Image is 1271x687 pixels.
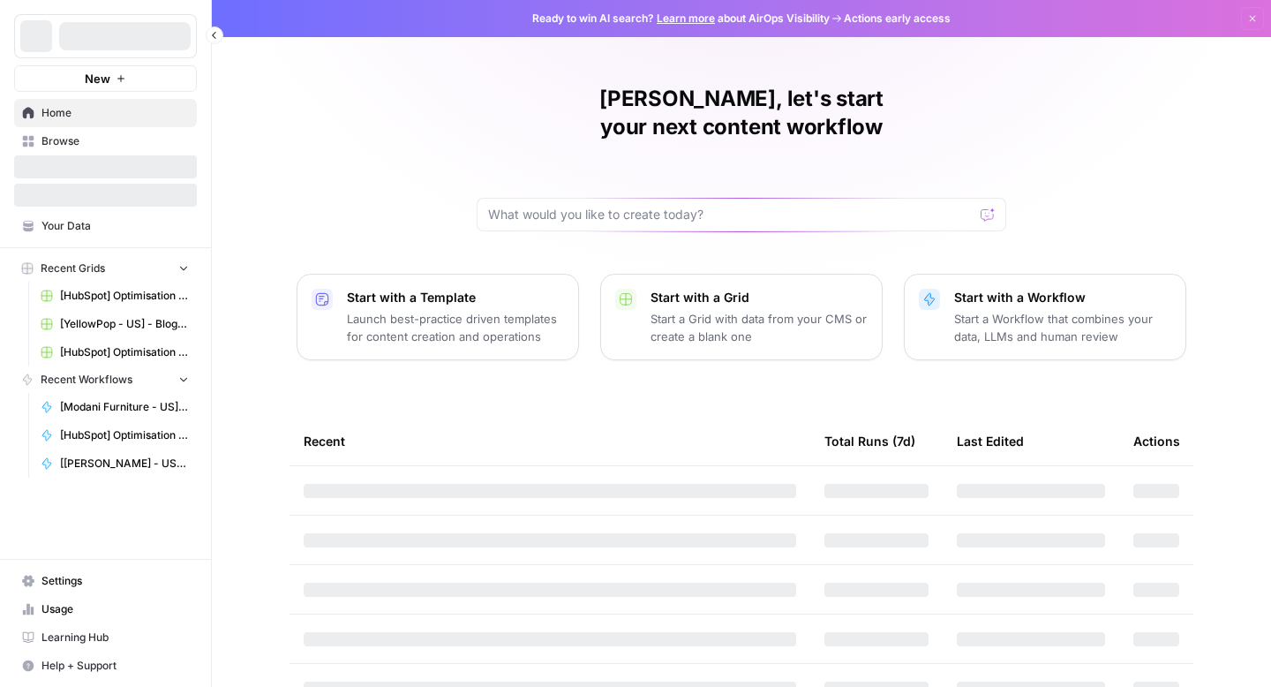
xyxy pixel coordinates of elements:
[41,218,189,234] span: Your Data
[347,289,564,306] p: Start with a Template
[41,573,189,589] span: Settings
[657,11,715,25] a: Learn more
[41,658,189,674] span: Help + Support
[14,595,197,623] a: Usage
[477,85,1006,141] h1: [PERSON_NAME], let's start your next content workflow
[600,274,883,360] button: Start with a GridStart a Grid with data from your CMS or create a blank one
[41,630,189,645] span: Learning Hub
[33,449,197,478] a: [[PERSON_NAME] - US] - Pages catégories - 500 mots
[957,417,1024,465] div: Last Edited
[33,282,197,310] a: [HubSpot] Optimisation - Articles de blog + outils (OBSOLETE)
[33,338,197,366] a: [HubSpot] Optimisation - Articles de blog (V2) Grid
[14,65,197,92] button: New
[488,206,974,223] input: What would you like to create today?
[14,127,197,155] a: Browse
[60,316,189,332] span: [YellowPop - US] - Blog Articles - 1000 words
[651,289,868,306] p: Start with a Grid
[1133,417,1180,465] div: Actions
[41,260,105,276] span: Recent Grids
[41,372,132,388] span: Recent Workflows
[347,310,564,345] p: Launch best-practice driven templates for content creation and operations
[532,11,830,26] span: Ready to win AI search? about AirOps Visibility
[60,456,189,472] span: [[PERSON_NAME] - US] - Pages catégories - 500 mots
[904,274,1186,360] button: Start with a WorkflowStart a Workflow that combines your data, LLMs and human review
[41,133,189,149] span: Browse
[954,310,1171,345] p: Start a Workflow that combines your data, LLMs and human review
[33,310,197,338] a: [YellowPop - US] - Blog Articles - 1000 words
[297,274,579,360] button: Start with a TemplateLaunch best-practice driven templates for content creation and operations
[14,623,197,652] a: Learning Hub
[60,344,189,360] span: [HubSpot] Optimisation - Articles de blog (V2) Grid
[14,255,197,282] button: Recent Grids
[41,105,189,121] span: Home
[14,366,197,393] button: Recent Workflows
[954,289,1171,306] p: Start with a Workflow
[14,212,197,240] a: Your Data
[824,417,915,465] div: Total Runs (7d)
[33,421,197,449] a: [HubSpot] Optimisation - Articles de blog + outils (OBSOLETE)
[33,393,197,421] a: [Modani Furniture - US] Pages catégories
[85,70,110,87] span: New
[60,288,189,304] span: [HubSpot] Optimisation - Articles de blog + outils (OBSOLETE)
[651,310,868,345] p: Start a Grid with data from your CMS or create a blank one
[60,427,189,443] span: [HubSpot] Optimisation - Articles de blog + outils (OBSOLETE)
[14,99,197,127] a: Home
[304,417,796,465] div: Recent
[41,601,189,617] span: Usage
[844,11,951,26] span: Actions early access
[14,652,197,680] button: Help + Support
[60,399,189,415] span: [Modani Furniture - US] Pages catégories
[14,567,197,595] a: Settings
